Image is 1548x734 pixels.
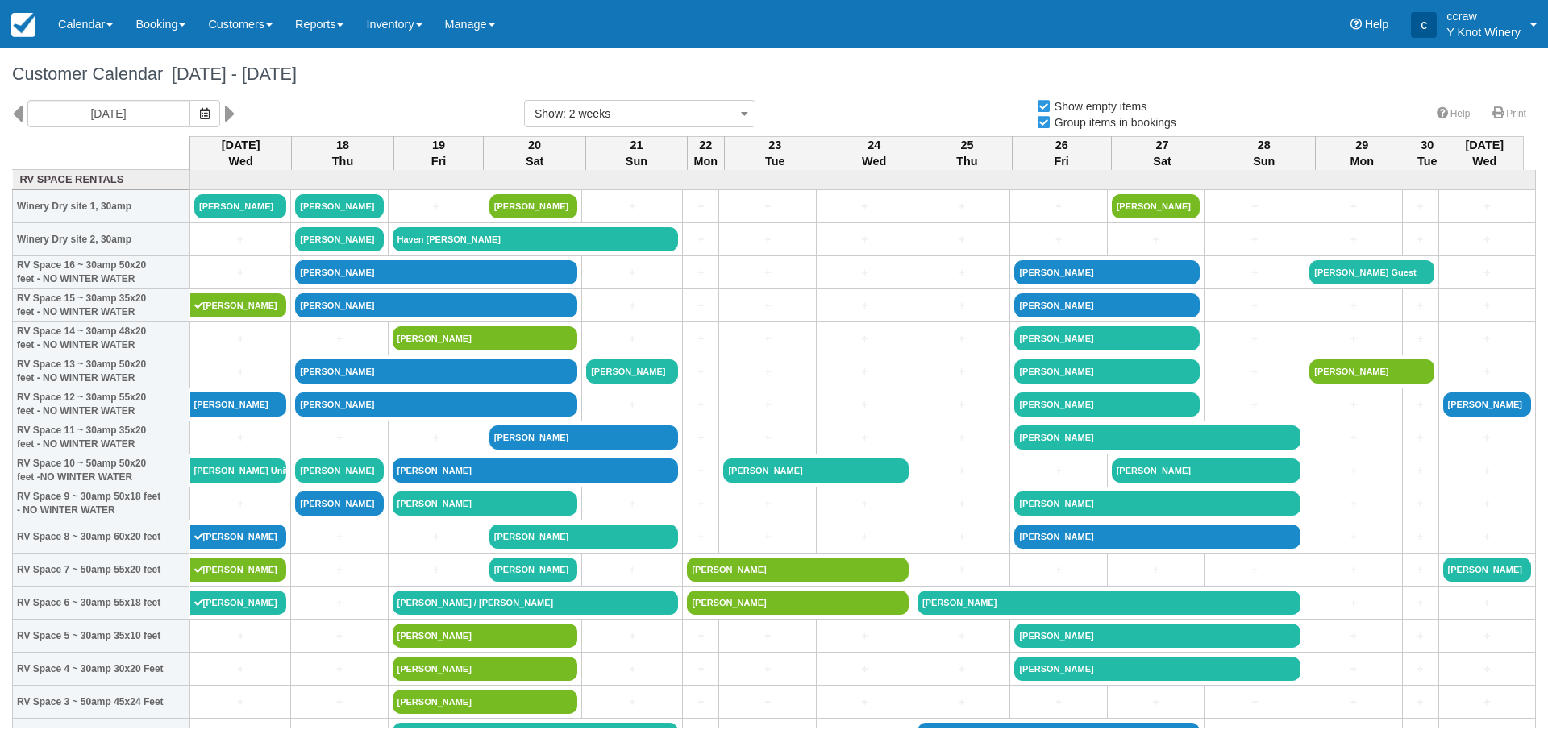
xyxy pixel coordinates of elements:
[13,554,190,587] th: RV Space 7 ~ 50amp 55x20 feet
[1411,12,1437,38] div: c
[393,326,578,350] a: [PERSON_NAME]
[1209,198,1300,215] a: +
[1443,628,1531,645] a: +
[1443,330,1531,347] a: +
[17,172,186,188] a: RV Space Rentals
[1483,102,1536,126] a: Print
[918,694,1005,711] a: +
[585,136,687,170] th: 21 Sun
[586,628,678,645] a: +
[1309,628,1397,645] a: +
[13,190,190,223] th: Winery Dry site 1, 30amp
[586,396,678,413] a: +
[723,529,811,545] a: +
[393,458,679,483] a: [PERSON_NAME]
[688,136,724,170] th: 22 Mon
[1315,136,1409,170] th: 29 Mon
[918,363,1005,380] a: +
[163,64,297,84] span: [DATE] - [DATE]
[918,562,1005,578] a: +
[13,421,190,454] th: RV Space 11 ~ 30amp 35x20 feet - NO WINTER WATER
[918,628,1005,645] a: +
[918,330,1005,347] a: +
[918,661,1005,678] a: +
[922,136,1012,170] th: 25 Thu
[687,558,909,582] a: [PERSON_NAME]
[1309,396,1397,413] a: +
[1309,260,1434,284] a: [PERSON_NAME] Guest
[1112,562,1200,578] a: +
[1365,18,1389,31] span: Help
[1112,194,1200,218] a: [PERSON_NAME]
[13,223,190,256] th: Winery Dry site 2, 30amp
[194,231,286,248] a: +
[295,661,383,678] a: +
[1407,429,1434,446] a: +
[295,458,383,483] a: [PERSON_NAME]
[687,694,714,711] a: +
[295,694,383,711] a: +
[687,363,714,380] a: +
[1443,496,1531,512] a: +
[524,100,755,127] button: Show: 2 weeks
[687,429,714,446] a: +
[1427,102,1480,126] a: Help
[918,462,1005,479] a: +
[393,690,578,714] a: [PERSON_NAME]
[918,529,1005,545] a: +
[918,396,1005,413] a: +
[586,264,678,281] a: +
[1443,661,1531,678] a: +
[13,520,190,554] th: RV Space 8 ~ 30amp 60x20 feet
[393,136,484,170] th: 19 Fri
[1309,496,1397,512] a: +
[194,496,286,512] a: +
[1407,462,1434,479] a: +
[1309,429,1397,446] a: +
[821,661,909,678] a: +
[1209,363,1300,380] a: +
[194,330,286,347] a: +
[1112,458,1301,483] a: [PERSON_NAME]
[194,264,286,281] a: +
[821,694,909,711] a: +
[723,396,811,413] a: +
[1309,529,1397,545] a: +
[723,429,811,446] a: +
[687,529,714,545] a: +
[194,661,286,678] a: +
[687,231,714,248] a: +
[1443,264,1531,281] a: +
[489,194,577,218] a: [PERSON_NAME]
[13,620,190,653] th: RV Space 5 ~ 30amp 35x10 feet
[821,496,909,512] a: +
[295,293,577,317] a: [PERSON_NAME]
[13,653,190,686] th: RV Space 4 ~ 30amp 30x20 Feet
[1407,595,1434,612] a: +
[821,297,909,314] a: +
[723,264,811,281] a: +
[1409,136,1446,170] th: 30 Tue
[918,198,1005,215] a: +
[1407,330,1434,347] a: +
[1309,198,1397,215] a: +
[1014,392,1200,417] a: [PERSON_NAME]
[13,355,190,388] th: RV Space 13 ~ 30amp 50x20 feet - NO WINTER WATER
[190,293,287,317] a: [PERSON_NAME]
[821,529,909,545] a: +
[13,587,190,620] th: RV Space 6 ~ 30amp 55x18 feet
[295,392,577,417] a: [PERSON_NAME]
[295,330,383,347] a: +
[194,628,286,645] a: +
[586,562,678,578] a: +
[1443,231,1531,248] a: +
[194,194,286,218] a: [PERSON_NAME]
[393,429,481,446] a: +
[1014,562,1102,578] a: +
[1443,529,1531,545] a: +
[190,525,287,549] a: [PERSON_NAME]
[1407,231,1434,248] a: +
[918,231,1005,248] a: +
[1014,525,1300,549] a: [PERSON_NAME]
[1309,462,1397,479] a: +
